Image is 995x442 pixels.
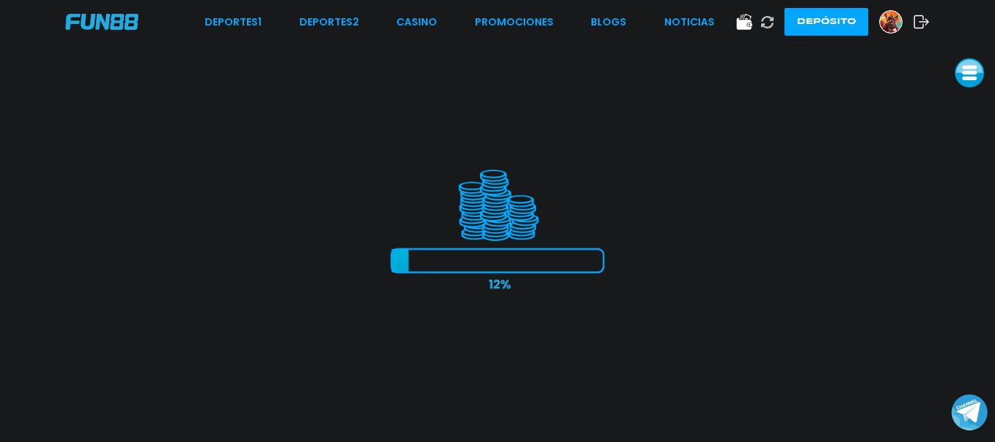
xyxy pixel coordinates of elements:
img: Company Logo [66,14,138,30]
button: Depósito [784,8,868,36]
a: BLOGS [591,15,626,30]
a: Deportes1 [205,15,261,30]
a: Deportes2 [299,15,359,30]
a: Promociones [475,15,554,30]
a: Avatar [879,10,913,33]
img: Avatar [880,11,902,33]
a: CASINO [396,15,437,30]
a: NOTICIAS [664,15,715,30]
button: Join telegram channel [951,393,988,431]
